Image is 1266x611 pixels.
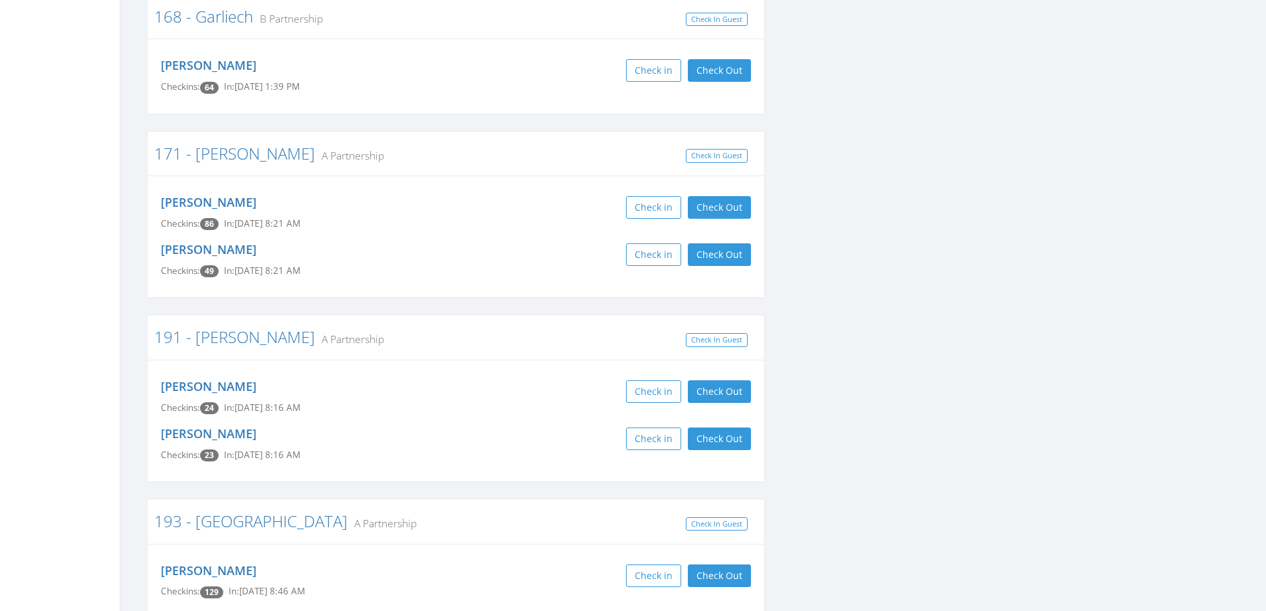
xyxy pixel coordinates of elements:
[200,265,219,277] span: Checkin count
[154,142,315,164] a: 171 - [PERSON_NAME]
[229,585,305,597] span: In: [DATE] 8:46 AM
[626,243,681,266] button: Check in
[626,196,681,219] button: Check in
[688,428,751,450] button: Check Out
[161,57,257,73] a: [PERSON_NAME]
[154,326,315,348] a: 191 - [PERSON_NAME]
[626,59,681,82] button: Check in
[686,13,748,27] a: Check In Guest
[348,516,417,531] small: A Partnership
[688,564,751,587] button: Check Out
[200,449,219,461] span: Checkin count
[688,243,751,266] button: Check Out
[315,332,384,346] small: A Partnership
[161,217,200,229] span: Checkins:
[224,265,300,277] span: In: [DATE] 8:21 AM
[224,80,300,92] span: In: [DATE] 1:39 PM
[200,586,223,598] span: Checkin count
[626,380,681,403] button: Check in
[161,80,200,92] span: Checkins:
[200,218,219,230] span: Checkin count
[161,194,257,210] a: [PERSON_NAME]
[161,585,200,597] span: Checkins:
[253,11,323,26] small: B Partnership
[686,333,748,347] a: Check In Guest
[224,217,300,229] span: In: [DATE] 8:21 AM
[161,562,257,578] a: [PERSON_NAME]
[200,402,219,414] span: Checkin count
[224,402,300,414] span: In: [DATE] 8:16 AM
[161,402,200,414] span: Checkins:
[161,426,257,441] a: [PERSON_NAME]
[200,82,219,94] span: Checkin count
[154,5,253,27] a: 168 - Garliech
[161,265,200,277] span: Checkins:
[688,380,751,403] button: Check Out
[224,449,300,461] span: In: [DATE] 8:16 AM
[154,510,348,532] a: 193 - [GEOGRAPHIC_DATA]
[626,428,681,450] button: Check in
[686,517,748,531] a: Check In Guest
[686,149,748,163] a: Check In Guest
[626,564,681,587] button: Check in
[315,148,384,163] small: A Partnership
[161,241,257,257] a: [PERSON_NAME]
[161,449,200,461] span: Checkins:
[688,59,751,82] button: Check Out
[161,378,257,394] a: [PERSON_NAME]
[688,196,751,219] button: Check Out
